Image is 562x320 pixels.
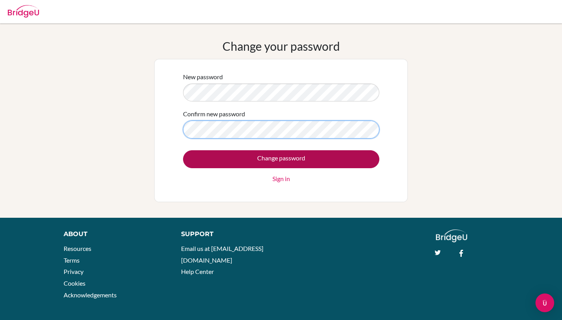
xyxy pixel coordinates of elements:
[183,150,379,168] input: Change password
[181,268,214,275] a: Help Center
[64,256,80,264] a: Terms
[183,109,245,119] label: Confirm new password
[181,229,273,239] div: Support
[183,72,223,82] label: New password
[272,174,290,183] a: Sign in
[64,245,91,252] a: Resources
[64,291,117,299] a: Acknowledgements
[64,268,84,275] a: Privacy
[181,245,263,264] a: Email us at [EMAIL_ADDRESS][DOMAIN_NAME]
[222,39,340,53] h1: Change your password
[64,279,85,287] a: Cookies
[8,5,39,18] img: Bridge-U
[64,229,164,239] div: About
[436,229,468,242] img: logo_white@2x-f4f0deed5e89b7ecb1c2cc34c3e3d731f90f0f143d5ea2071677605dd97b5244.png
[535,293,554,312] div: Open Intercom Messenger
